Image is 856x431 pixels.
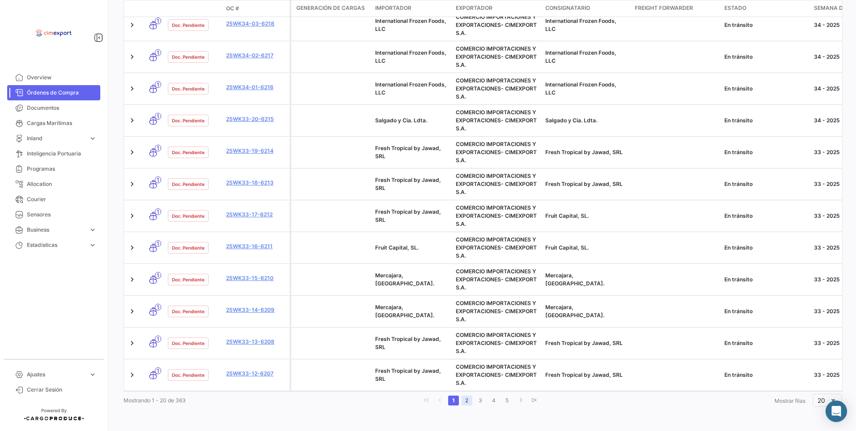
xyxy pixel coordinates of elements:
[172,149,205,156] span: Doc. Pendiente
[128,243,137,252] a: Expand/Collapse Row
[447,393,460,408] li: page 1
[456,45,537,68] span: COMERCIO IMPORTACIONES Y EXPORTACIONES- CIMEXPORT S.A.
[456,172,537,195] span: COMERCIO IMPORTACIONES Y EXPORTACIONES- CIMEXPORT S.A.
[172,276,205,283] span: Doc. Pendiente
[456,363,537,386] span: COMERCIO IMPORTACIONES Y EXPORTACIONES- CIMEXPORT S.A.
[124,397,186,404] span: Mostrando 1 - 20 de 363
[724,244,807,252] div: En tránsito
[226,83,286,91] a: 25WK34-01-6216
[226,242,286,250] a: 25WK33-16-6211
[817,397,825,404] span: 20
[545,304,604,319] span: Mercajara, SL.
[89,371,97,379] span: expand_more
[226,52,286,60] a: 25WK34-02-6217
[155,240,161,247] span: 1
[462,396,472,405] a: 2
[164,5,223,12] datatable-header-cell: Estado Doc.
[456,268,537,291] span: COMERCIO IMPORTACIONES Y EXPORTACIONES- CIMEXPORT S.A.
[226,179,286,187] a: 25WK33-18-6213
[456,204,537,227] span: COMERCIO IMPORTACIONES Y EXPORTACIONES- CIMEXPORT S.A.
[375,117,427,124] span: Salgado y Cia. Ldta.
[7,146,100,161] a: Inteligencia Portuaria
[724,85,807,93] div: En tránsito
[7,70,100,85] a: Overview
[27,134,85,142] span: Inland
[128,84,137,93] a: Expand/Collapse Row
[226,370,286,378] a: 25WK33-12-6207
[375,49,446,64] span: International Frozen Foods, LLC
[452,0,542,17] datatable-header-cell: Exportador
[155,272,161,279] span: 1
[155,304,161,310] span: 1
[155,336,161,342] span: 1
[31,11,76,56] img: logo-cimexport.png
[724,307,807,315] div: En tránsito
[375,177,441,191] span: Fresh Tropical by Jawad, SRL
[128,180,137,189] a: Expand/Collapse Row
[296,4,365,12] span: Generación de cargas
[542,0,631,17] datatable-header-cell: Consignatario
[128,275,137,284] a: Expand/Collapse Row
[7,161,100,177] a: Programas
[456,236,537,259] span: COMERCIO IMPORTACIONES Y EXPORTACIONES- CIMEXPORT S.A.
[291,0,372,17] datatable-header-cell: Generación de cargas
[487,393,501,408] li: page 4
[375,336,441,350] span: Fresh Tropical by Jawad, SRL
[142,5,164,12] datatable-header-cell: Modo de Transporte
[375,367,441,382] span: Fresh Tropical by Jawad, SRL
[456,300,537,323] span: COMERCIO IMPORTACIONES Y EXPORTACIONES- CIMEXPORT S.A.
[474,393,487,408] li: page 3
[826,401,847,422] div: Abrir Intercom Messenger
[372,0,452,17] datatable-header-cell: Importador
[545,340,623,346] span: Fresh Tropical by Jawad, SRL
[172,371,205,379] span: Doc. Pendiente
[172,85,205,92] span: Doc. Pendiente
[375,145,441,159] span: Fresh Tropical by Jawad, SRL
[545,4,590,12] span: Consignatario
[545,181,623,187] span: Fresh Tropical by Jawad, SRL
[172,22,205,29] span: Doc. Pendiente
[545,272,604,287] span: Mercajara, SL.
[27,180,97,188] span: Allocation
[226,338,286,346] a: 25WK33-13-6208
[128,52,137,61] a: Expand/Collapse Row
[631,0,721,17] datatable-header-cell: Freight Forwarder
[128,339,137,348] a: Expand/Collapse Row
[724,180,807,188] div: En tránsito
[172,117,205,124] span: Doc. Pendiente
[155,17,161,24] span: 1
[724,371,807,379] div: En tránsito
[375,17,446,32] span: International Frozen Foods, LLC
[89,134,97,142] span: expand_more
[155,177,161,183] span: 1
[27,226,85,234] span: Business
[128,116,137,125] a: Expand/Collapse Row
[475,396,486,405] a: 3
[456,77,537,100] span: COMERCIO IMPORTACIONES Y EXPORTACIONES- CIMEXPORT S.A.
[172,244,205,251] span: Doc. Pendiente
[27,195,97,203] span: Courier
[27,386,97,394] span: Cerrar Sesión
[89,241,97,249] span: expand_more
[529,396,539,405] a: go to last page
[545,17,616,32] span: International Frozen Foods, LLC
[27,150,97,158] span: Inteligencia Portuaria
[435,396,445,405] a: go to previous page
[375,272,434,287] span: Mercajara, SL.
[448,396,459,405] a: 1
[724,212,807,220] div: En tránsito
[7,100,100,116] a: Documentos
[724,116,807,125] div: En tránsito
[775,397,805,404] span: Mostrar filas
[502,396,513,405] a: 5
[721,0,810,17] datatable-header-cell: Estado
[128,307,137,316] a: Expand/Collapse Row
[27,73,97,82] span: Overview
[155,113,161,120] span: 1
[375,304,434,319] span: Mercajara, SL.
[226,20,286,28] a: 25WK34-03-6218
[724,276,807,284] div: En tránsito
[226,147,286,155] a: 25WK33-19-6214
[724,4,746,12] span: Estado
[89,226,97,234] span: expand_more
